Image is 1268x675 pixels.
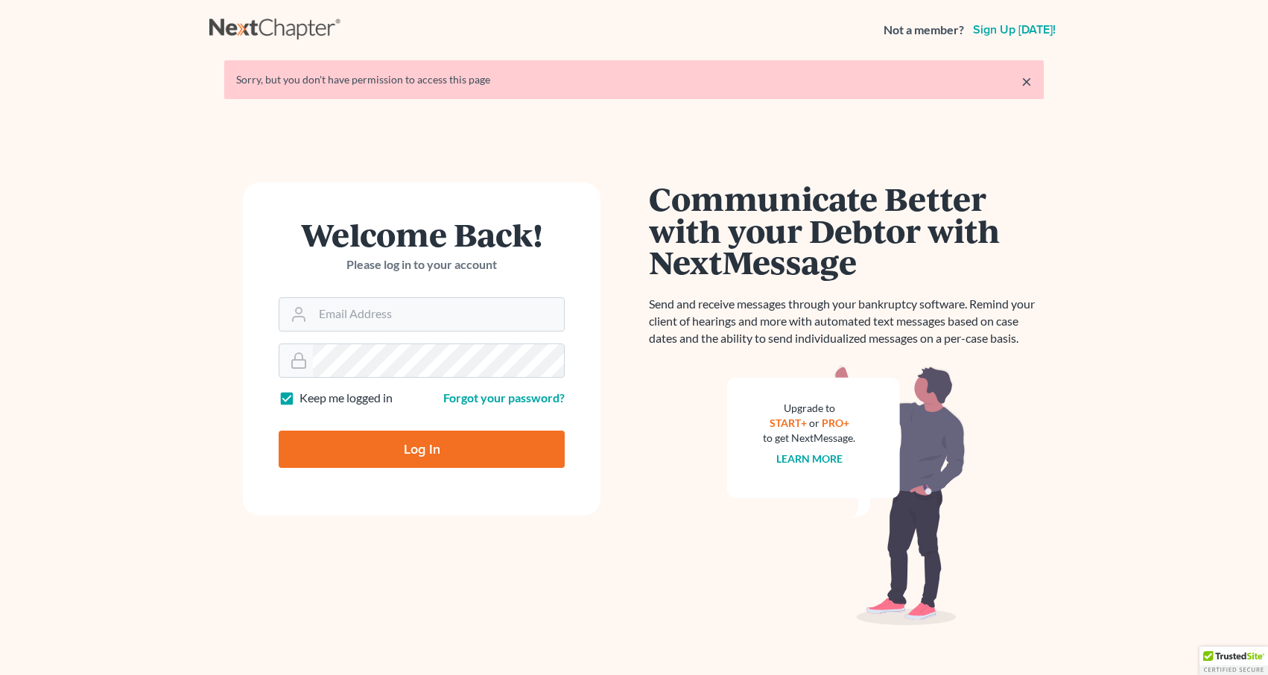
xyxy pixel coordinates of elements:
strong: Not a member? [884,22,964,39]
a: Forgot your password? [443,390,565,405]
input: Email Address [313,298,564,331]
a: × [1021,72,1032,90]
p: Send and receive messages through your bankruptcy software. Remind your client of hearings and mo... [649,296,1044,347]
input: Log In [279,431,565,468]
a: Learn more [776,452,843,465]
p: Please log in to your account [279,256,565,273]
div: to get NextMessage. [763,431,855,446]
div: TrustedSite Certified [1199,647,1268,675]
h1: Welcome Back! [279,218,565,250]
div: Upgrade to [763,401,855,416]
a: Sign up [DATE]! [970,24,1059,36]
a: PRO+ [822,416,849,429]
a: START+ [770,416,807,429]
label: Keep me logged in [299,390,393,407]
h1: Communicate Better with your Debtor with NextMessage [649,183,1044,278]
img: nextmessage_bg-59042aed3d76b12b5cd301f8e5b87938c9018125f34e5fa2b7a6b67550977c72.svg [727,365,966,626]
div: Sorry, but you don't have permission to access this page [236,72,1032,87]
span: or [809,416,820,429]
